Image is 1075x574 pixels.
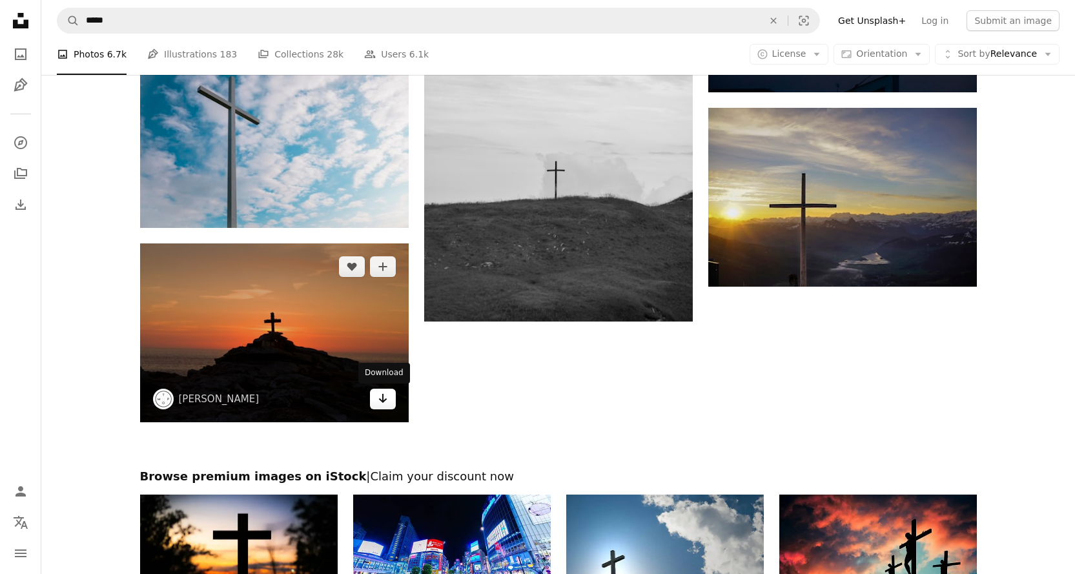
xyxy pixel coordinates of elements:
form: Find visuals sitewide [57,8,820,34]
img: landscape shot of white cross during daytime [140,26,409,228]
div: Download [358,363,410,384]
span: Sort by [957,48,990,59]
button: Visual search [788,8,819,33]
a: Photos [8,41,34,67]
button: Sort byRelevance [935,44,1060,65]
img: brown cross on mountain [708,108,977,287]
button: Like [339,256,365,277]
a: brown cross on mountain [708,191,977,203]
a: cross silhouette on mountain during golden hour [140,327,409,338]
img: cross silhouette on mountain during golden hour [140,243,409,422]
a: Get Unsplash+ [830,10,914,31]
a: Explore [8,130,34,156]
span: Orientation [856,48,907,59]
h2: Browse premium images on iStock [140,469,977,484]
a: Home — Unsplash [8,8,34,36]
a: Download History [8,192,34,218]
img: Go to Samuel McGarrigle's profile [153,389,174,409]
span: Relevance [957,48,1037,61]
a: landscape shot of white cross during daytime [140,121,409,132]
a: Collections [8,161,34,187]
a: [PERSON_NAME] [179,393,260,405]
a: Users 6.1k [364,34,429,75]
button: Search Unsplash [57,8,79,33]
button: Submit an image [967,10,1060,31]
button: Menu [8,540,34,566]
button: Language [8,509,34,535]
a: Download [370,389,396,409]
a: gray cross on green grass field under white sky during daytime [424,114,693,125]
span: | Claim your discount now [366,469,514,483]
button: Clear [759,8,788,33]
span: 6.1k [409,47,429,61]
a: Log in [914,10,956,31]
span: 183 [220,47,238,61]
a: Log in / Sign up [8,478,34,504]
button: License [750,44,829,65]
a: Illustrations [8,72,34,98]
button: Add to Collection [370,256,396,277]
a: Collections 28k [258,34,343,75]
span: License [772,48,806,59]
span: 28k [327,47,343,61]
a: Illustrations 183 [147,34,237,75]
button: Orientation [834,44,930,65]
